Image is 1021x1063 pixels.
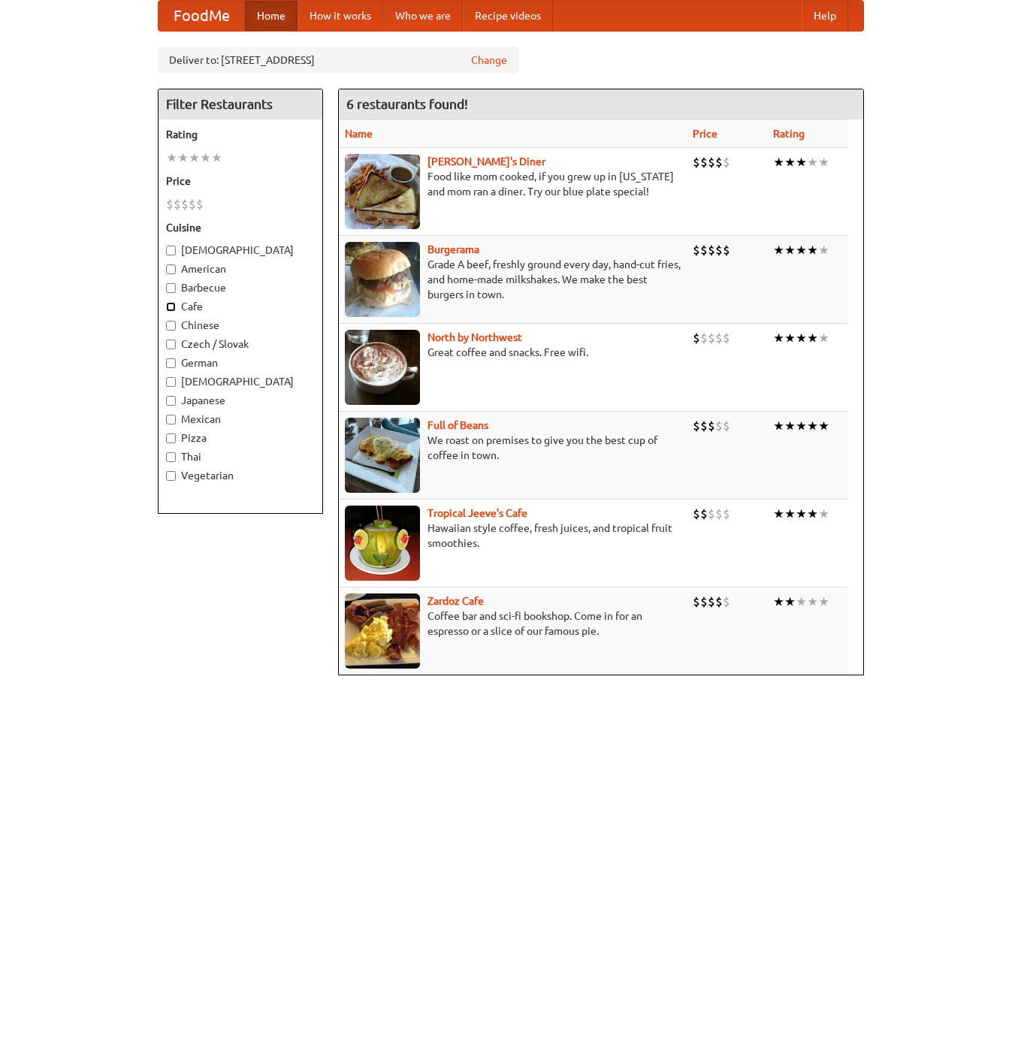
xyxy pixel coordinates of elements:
[345,506,420,581] img: jeeves.jpg
[166,430,315,445] label: Pizza
[700,330,708,346] li: $
[700,506,708,522] li: $
[345,593,420,669] img: zardoz.jpg
[471,53,507,68] a: Change
[700,242,708,258] li: $
[189,196,196,213] li: $
[345,345,681,360] p: Great coffee and snacks. Free wifi.
[796,330,807,346] li: ★
[427,419,488,431] b: Full of Beans
[166,355,315,370] label: German
[166,246,176,255] input: [DEMOGRAPHIC_DATA]
[693,330,700,346] li: $
[427,331,522,343] a: North by Northwest
[715,506,723,522] li: $
[784,593,796,610] li: ★
[807,593,818,610] li: ★
[345,154,420,229] img: sallys.jpg
[181,196,189,213] li: $
[773,128,805,140] a: Rating
[818,593,829,610] li: ★
[818,418,829,434] li: ★
[723,330,730,346] li: $
[463,1,553,31] a: Recipe videos
[784,242,796,258] li: ★
[174,196,181,213] li: $
[723,242,730,258] li: $
[693,128,717,140] a: Price
[200,149,211,166] li: ★
[708,506,715,522] li: $
[693,242,700,258] li: $
[166,396,176,406] input: Japanese
[715,593,723,610] li: $
[723,418,730,434] li: $
[773,418,784,434] li: ★
[723,154,730,171] li: $
[715,418,723,434] li: $
[807,506,818,522] li: ★
[700,154,708,171] li: $
[177,149,189,166] li: ★
[773,154,784,171] li: ★
[345,418,420,493] img: beans.jpg
[818,242,829,258] li: ★
[807,242,818,258] li: ★
[211,149,222,166] li: ★
[166,374,315,389] label: [DEMOGRAPHIC_DATA]
[693,418,700,434] li: $
[715,242,723,258] li: $
[427,156,545,168] a: [PERSON_NAME]'s Diner
[345,169,681,199] p: Food like mom cooked, if you grew up in [US_STATE] and mom ran a diner. Try our blue plate special!
[166,321,176,331] input: Chinese
[166,393,315,408] label: Japanese
[708,330,715,346] li: $
[708,242,715,258] li: $
[166,243,315,258] label: [DEMOGRAPHIC_DATA]
[784,506,796,522] li: ★
[166,358,176,368] input: German
[807,418,818,434] li: ★
[345,330,420,405] img: north.jpg
[818,506,829,522] li: ★
[784,418,796,434] li: ★
[166,302,176,312] input: Cafe
[345,433,681,463] p: We roast on premises to give you the best cup of coffee in town.
[773,242,784,258] li: ★
[427,507,527,519] a: Tropical Jeeve's Cafe
[807,330,818,346] li: ★
[345,257,681,302] p: Grade A beef, freshly ground every day, hand-cut fries, and home-made milkshakes. We make the bes...
[166,415,176,424] input: Mexican
[802,1,848,31] a: Help
[166,449,315,464] label: Thai
[159,1,245,31] a: FoodMe
[166,196,174,213] li: $
[166,412,315,427] label: Mexican
[158,47,518,74] div: Deliver to: [STREET_ADDRESS]
[166,261,315,276] label: American
[700,593,708,610] li: $
[796,154,807,171] li: ★
[427,243,479,255] a: Burgerama
[345,242,420,317] img: burgerama.jpg
[784,330,796,346] li: ★
[166,377,176,387] input: [DEMOGRAPHIC_DATA]
[818,154,829,171] li: ★
[166,299,315,314] label: Cafe
[298,1,383,31] a: How it works
[773,330,784,346] li: ★
[166,337,315,352] label: Czech / Slovak
[383,1,463,31] a: Who we are
[715,330,723,346] li: $
[166,471,176,481] input: Vegetarian
[796,593,807,610] li: ★
[166,220,315,235] h5: Cuisine
[166,280,315,295] label: Barbecue
[346,97,468,111] ng-pluralize: 6 restaurants found!
[245,1,298,31] a: Home
[715,154,723,171] li: $
[166,127,315,142] h5: Rating
[693,593,700,610] li: $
